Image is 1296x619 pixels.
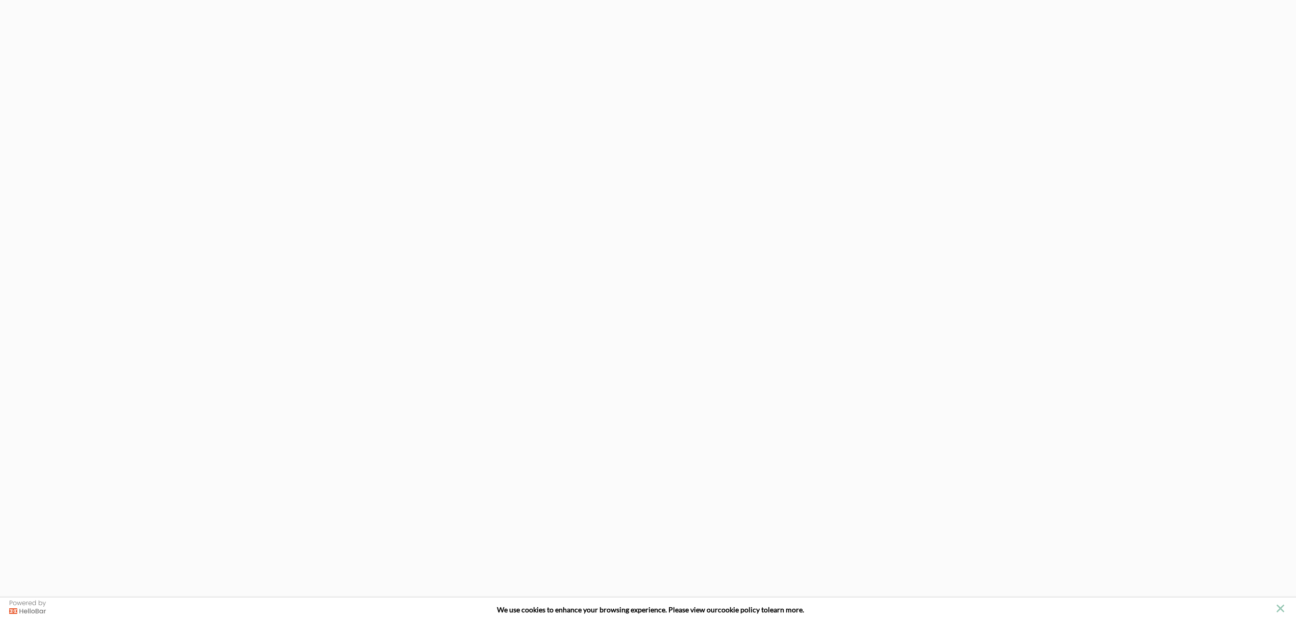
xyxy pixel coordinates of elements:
[497,605,718,614] span: We use cookies to enhance your browsing experience. Please view our
[768,605,804,614] span: learn more.
[1274,602,1287,615] button: close
[718,605,760,614] a: cookie policy
[761,605,768,614] strong: to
